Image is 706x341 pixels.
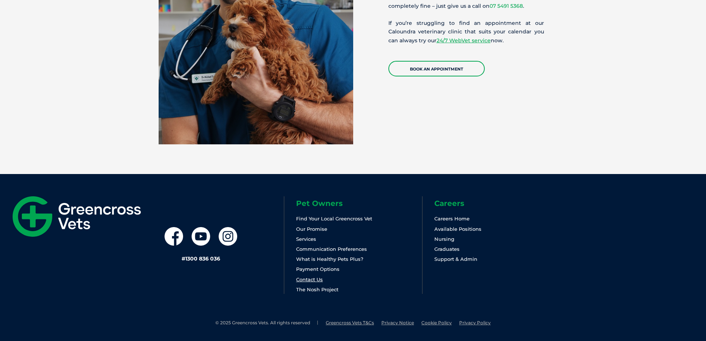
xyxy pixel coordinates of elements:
a: Find Your Local Greencross Vet [296,216,372,222]
a: Services [296,236,316,242]
a: Communication Preferences [296,246,367,252]
a: Our Promise [296,226,327,232]
h6: Careers [434,200,560,207]
a: The Nosh Project [296,286,338,292]
a: Contact Us [296,276,323,282]
p: If you’re struggling to find an appointment at our Caloundra veterinary clinic that suits your ca... [388,19,544,45]
h6: Pet Owners [296,200,422,207]
a: 07 5491 5368 [490,3,523,9]
li: © 2025 Greencross Vets. All rights reserved [215,320,318,326]
a: 24/7 WebVet service [437,37,491,44]
a: Book An Appointment [388,61,485,76]
a: Cookie Policy [421,320,452,325]
a: Nursing [434,236,454,242]
a: #1300 836 036 [182,255,220,262]
a: Support & Admin [434,256,477,262]
a: Payment Options [296,266,339,272]
a: Privacy Notice [381,320,414,325]
a: Graduates [434,246,460,252]
a: Available Positions [434,226,481,232]
a: What is Healthy Pets Plus? [296,256,363,262]
a: Careers Home [434,216,470,222]
span: # [182,255,185,262]
a: Privacy Policy [459,320,491,325]
a: Greencross Vets T&Cs [326,320,374,325]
